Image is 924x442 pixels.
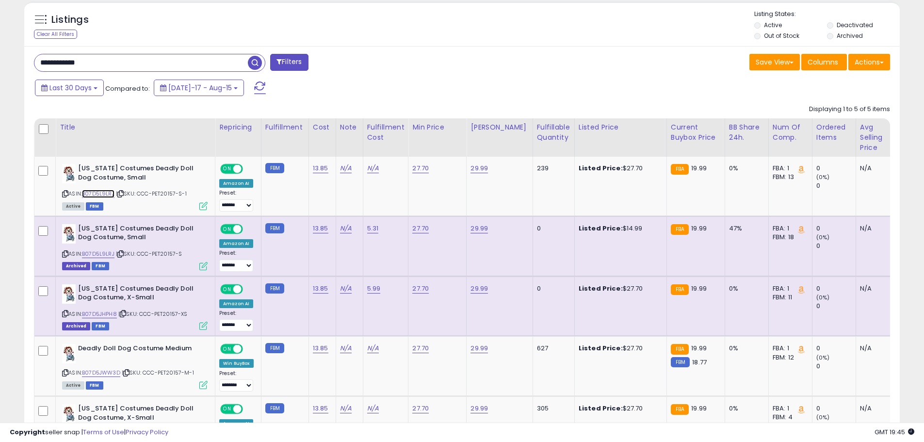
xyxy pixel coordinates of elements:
[816,344,856,353] div: 0
[221,165,233,173] span: ON
[62,164,76,183] img: 41L0yjA0MvL._SL40_.jpg
[367,164,379,173] a: N/A
[340,344,352,353] a: N/A
[83,427,124,437] a: Terms of Use
[816,354,830,361] small: (0%)
[816,302,856,311] div: 0
[219,299,253,308] div: Amazon AI
[242,405,257,413] span: OFF
[579,164,623,173] b: Listed Price:
[579,224,623,233] b: Listed Price:
[470,344,488,353] a: 29.99
[412,284,429,294] a: 27.70
[265,122,305,132] div: Fulfillment
[242,345,257,353] span: OFF
[412,122,462,132] div: Min Price
[340,284,352,294] a: N/A
[62,344,208,388] div: ASIN:
[837,21,873,29] label: Deactivated
[219,370,254,392] div: Preset:
[816,233,830,241] small: (0%)
[82,369,120,377] a: B07D5JWW3D
[313,404,328,413] a: 13.85
[86,381,103,390] span: FBM
[62,284,76,304] img: 41L0yjA0MvL._SL40_.jpg
[118,310,188,318] span: | SKU: CCC-PET20157-XS
[219,359,254,368] div: Win BuyBox
[49,83,92,93] span: Last 30 Days
[579,284,659,293] div: $27.70
[816,164,856,173] div: 0
[470,224,488,233] a: 29.99
[773,344,805,353] div: FBA: 1
[579,344,623,353] b: Listed Price:
[367,404,379,413] a: N/A
[816,404,856,413] div: 0
[579,224,659,233] div: $14.99
[537,164,567,173] div: 239
[537,122,570,143] div: Fulfillable Quantity
[242,165,257,173] span: OFF
[729,284,761,293] div: 0%
[340,404,352,413] a: N/A
[764,21,782,29] label: Active
[773,284,805,293] div: FBA: 1
[816,242,856,250] div: 0
[219,250,254,272] div: Preset:
[773,404,805,413] div: FBA: 1
[773,353,805,362] div: FBM: 12
[367,344,379,353] a: N/A
[837,32,863,40] label: Archived
[219,122,257,132] div: Repricing
[816,284,856,293] div: 0
[313,122,332,132] div: Cost
[62,224,76,244] img: 41L0yjA0MvL._SL40_.jpg
[105,84,150,93] span: Compared to:
[579,404,659,413] div: $27.70
[154,80,244,96] button: [DATE]-17 - Aug-15
[78,404,196,425] b: [US_STATE] Costumes Deadly Doll Dog Costume, X-Small
[860,344,892,353] div: N/A
[579,284,623,293] b: Listed Price:
[62,322,90,330] span: Listings that have been deleted from Seller Central
[773,413,805,422] div: FBM: 4
[116,190,187,197] span: | SKU: CCC-PET20157-S-1
[82,250,114,258] a: B07D5L9LRJ
[265,343,284,353] small: FBM
[92,322,109,330] span: FBM
[816,362,856,371] div: 0
[78,284,196,305] b: [US_STATE] Costumes Deadly Doll Dog Costume, X-Small
[265,283,284,294] small: FBM
[340,224,352,233] a: N/A
[10,427,45,437] strong: Copyright
[773,224,805,233] div: FBA: 1
[265,163,284,173] small: FBM
[221,285,233,293] span: ON
[809,105,890,114] div: Displaying 1 to 5 of 5 items
[62,224,208,269] div: ASIN:
[671,164,689,175] small: FBA
[729,224,761,233] div: 47%
[729,404,761,413] div: 0%
[242,285,257,293] span: OFF
[367,122,405,143] div: Fulfillment Cost
[412,344,429,353] a: 27.70
[860,284,892,293] div: N/A
[313,164,328,173] a: 13.85
[579,164,659,173] div: $27.70
[691,284,707,293] span: 19.99
[691,344,707,353] span: 19.99
[78,224,196,245] b: [US_STATE] Costumes Deadly Doll Dog Costume, Small
[579,344,659,353] div: $27.70
[671,284,689,295] small: FBA
[78,164,196,184] b: [US_STATE] Costumes Deadly Doll Dog Costume, Small
[671,224,689,235] small: FBA
[62,381,84,390] span: All listings currently available for purchase on Amazon
[537,284,567,293] div: 0
[62,404,76,424] img: 41L0yjA0MvL._SL40_.jpg
[62,262,90,270] span: Listings that have been deleted from Seller Central
[671,344,689,355] small: FBA
[470,284,488,294] a: 29.99
[749,54,800,70] button: Save View
[729,344,761,353] div: 0%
